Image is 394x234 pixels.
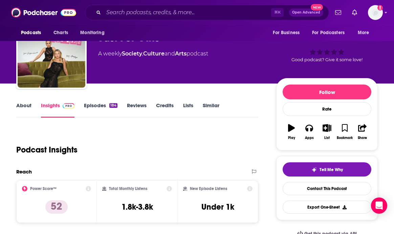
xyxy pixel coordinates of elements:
[312,28,345,38] span: For Podcasters
[311,167,317,172] img: tell me why sparkle
[16,168,32,175] h2: Reach
[143,50,165,57] a: Culture
[305,136,314,140] div: Apps
[16,26,50,39] button: open menu
[203,102,219,118] a: Similar
[292,11,320,14] span: Open Advanced
[30,186,57,191] h2: Power Score™
[11,6,76,19] img: Podchaser - Follow, Share and Rate Podcasts
[353,26,378,39] button: open menu
[63,103,74,109] img: Podchaser Pro
[201,202,234,212] h3: Under 1k
[142,50,143,57] span: ,
[283,162,371,177] button: tell me why sparkleTell Me Why
[268,26,308,39] button: open menu
[98,50,208,58] div: A weekly podcast
[308,26,354,39] button: open menu
[84,102,117,118] a: Episodes184
[122,202,153,212] h3: 1.8k-3.8k
[368,5,383,20] span: Logged in as nicole.koremenos
[104,7,271,18] input: Search podcasts, credits, & more...
[190,186,227,191] h2: New Episode Listens
[354,120,371,144] button: Share
[75,26,113,39] button: open menu
[276,25,378,67] div: 52Good podcast? Give it some love!
[283,182,371,195] a: Contact This Podcast
[358,136,367,140] div: Share
[289,8,323,17] button: Open AdvancedNew
[283,102,371,116] div: Rate
[175,50,187,57] a: Arts
[41,102,74,118] a: InsightsPodchaser Pro
[45,200,68,214] p: 52
[109,186,147,191] h2: Total Monthly Listens
[127,102,147,118] a: Reviews
[16,102,31,118] a: About
[368,5,383,20] button: Show profile menu
[324,136,330,140] div: List
[377,5,383,10] svg: Add a profile image
[371,197,387,214] div: Open Intercom Messenger
[49,26,72,39] a: Charts
[288,136,295,140] div: Play
[16,145,78,155] h1: Podcast Insights
[109,103,117,108] div: 184
[358,28,369,38] span: More
[337,136,353,140] div: Bookmark
[80,28,104,38] span: Monitoring
[18,20,85,88] img: Just For Girls
[283,85,371,99] button: Follow
[300,120,318,144] button: Apps
[53,28,68,38] span: Charts
[283,120,300,144] button: Play
[368,5,383,20] img: User Profile
[336,120,353,144] button: Bookmark
[311,4,323,10] span: New
[318,120,336,144] button: List
[283,201,371,214] button: Export One-Sheet
[122,50,142,57] a: Society
[273,28,300,38] span: For Business
[332,7,344,18] a: Show notifications dropdown
[165,50,175,57] span: and
[85,5,329,20] div: Search podcasts, credits, & more...
[291,57,363,62] span: Good podcast? Give it some love!
[156,102,174,118] a: Credits
[349,7,360,18] a: Show notifications dropdown
[21,28,41,38] span: Podcasts
[183,102,193,118] a: Lists
[320,167,343,172] span: Tell Me Why
[271,8,284,17] span: ⌘ K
